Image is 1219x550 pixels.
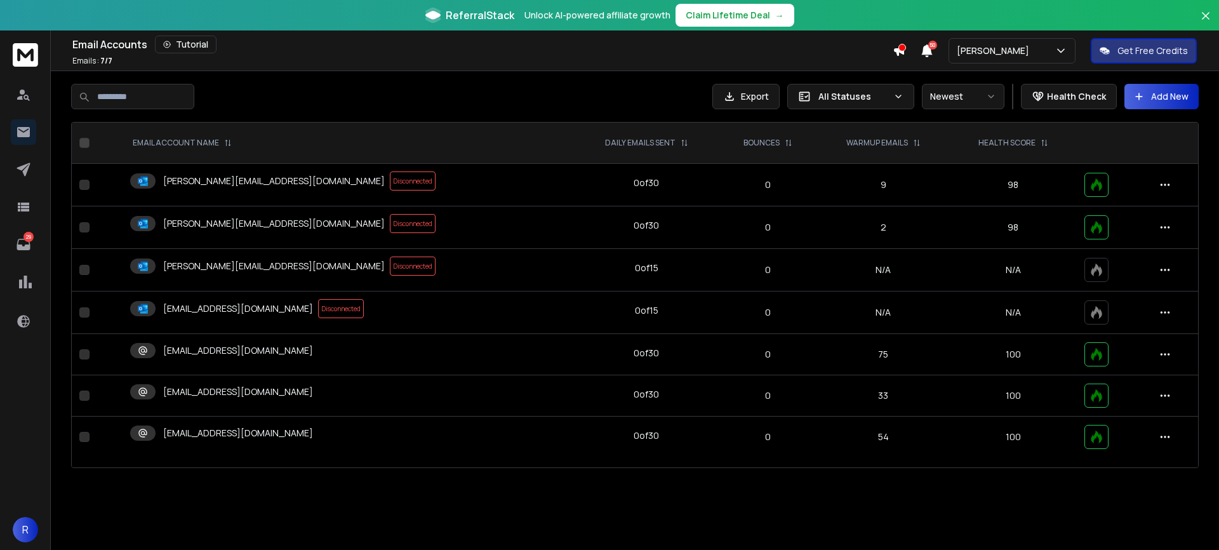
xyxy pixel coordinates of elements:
td: 33 [816,375,950,417]
p: 0 [727,306,809,319]
button: Claim Lifetime Deal→ [676,4,794,27]
div: 0 of 30 [634,347,659,359]
p: [EMAIL_ADDRESS][DOMAIN_NAME] [163,427,313,439]
p: 0 [727,221,809,234]
p: 0 [727,348,809,361]
p: 29 [23,232,34,242]
div: Email Accounts [72,36,893,53]
p: [EMAIL_ADDRESS][DOMAIN_NAME] [163,302,313,315]
p: [PERSON_NAME][EMAIL_ADDRESS][DOMAIN_NAME] [163,260,385,272]
button: Add New [1124,84,1199,109]
div: 0 of 30 [634,429,659,442]
button: Close banner [1197,8,1214,38]
p: [PERSON_NAME] [957,44,1034,57]
p: 0 [727,431,809,443]
td: 75 [816,334,950,375]
span: 50 [928,41,937,50]
p: [PERSON_NAME][EMAIL_ADDRESS][DOMAIN_NAME] [163,175,385,187]
td: 54 [816,417,950,458]
p: N/A [957,264,1069,276]
p: 0 [727,178,809,191]
td: 2 [816,206,950,249]
p: Health Check [1047,90,1106,103]
p: [EMAIL_ADDRESS][DOMAIN_NAME] [163,344,313,357]
td: N/A [816,249,950,292]
button: R [13,517,38,542]
button: Get Free Credits [1091,38,1197,64]
td: N/A [816,292,950,334]
div: 0 of 30 [634,177,659,189]
span: → [775,9,784,22]
p: 0 [727,389,809,402]
p: HEALTH SCORE [978,138,1036,148]
span: Disconnected [390,214,436,233]
button: Newest [922,84,1004,109]
span: Disconnected [390,171,436,191]
p: [EMAIL_ADDRESS][DOMAIN_NAME] [163,386,313,398]
button: Export [712,84,780,109]
p: Emails : [72,56,112,66]
p: WARMUP EMAILS [846,138,908,148]
span: ReferralStack [446,8,514,23]
span: 7 / 7 [100,55,112,66]
p: DAILY EMAILS SENT [605,138,676,148]
td: 98 [950,206,1077,249]
div: 0 of 15 [635,304,658,317]
p: Unlock AI-powered affiliate growth [524,9,670,22]
button: Tutorial [155,36,216,53]
div: 0 of 30 [634,219,659,232]
span: Disconnected [318,299,364,318]
button: Health Check [1021,84,1117,109]
p: Get Free Credits [1117,44,1188,57]
td: 100 [950,417,1077,458]
p: BOUNCES [743,138,780,148]
td: 100 [950,334,1077,375]
td: 100 [950,375,1077,417]
div: 0 of 30 [634,388,659,401]
p: N/A [957,306,1069,319]
div: 0 of 15 [635,262,658,274]
p: All Statuses [818,90,888,103]
td: 98 [950,164,1077,206]
p: 0 [727,264,809,276]
div: EMAIL ACCOUNT NAME [133,138,232,148]
p: [PERSON_NAME][EMAIL_ADDRESS][DOMAIN_NAME] [163,217,385,230]
a: 29 [11,232,36,257]
td: 9 [816,164,950,206]
span: Disconnected [390,257,436,276]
